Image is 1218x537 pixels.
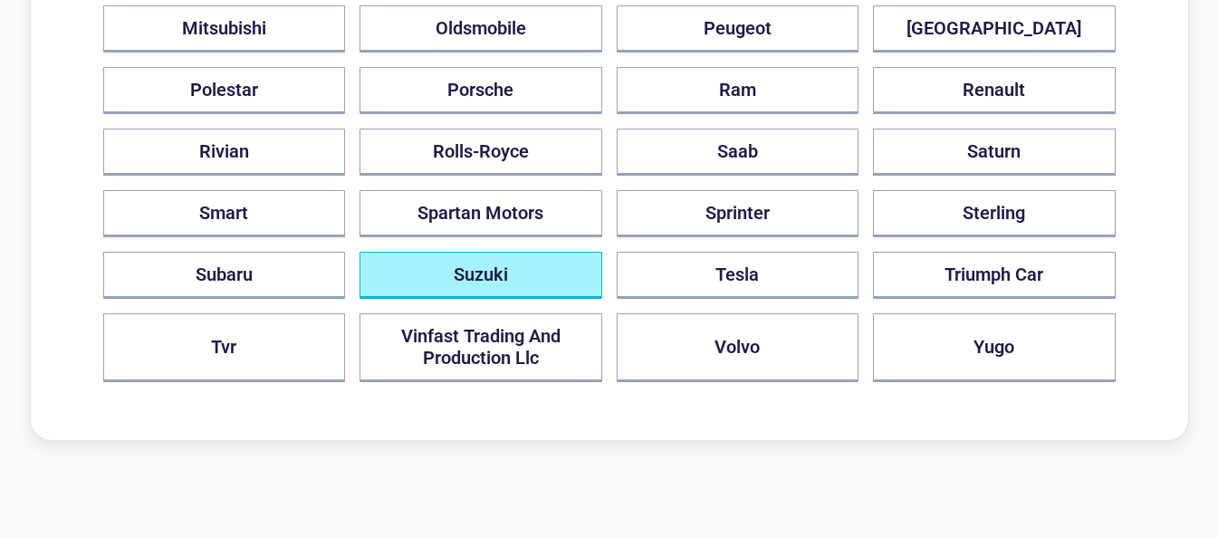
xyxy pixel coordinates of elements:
button: Vinfast Trading And Production Llc [360,313,602,382]
button: Saturn [873,129,1116,176]
button: Rolls-Royce [360,129,602,176]
button: Triumph Car [873,252,1116,299]
button: Ram [617,67,859,114]
button: [GEOGRAPHIC_DATA] [873,5,1116,53]
button: Mitsubishi [103,5,346,53]
button: Subaru [103,252,346,299]
button: Porsche [360,67,602,114]
button: Rivian [103,129,346,176]
button: Peugeot [617,5,859,53]
button: Smart [103,190,346,237]
button: Yugo [873,313,1116,382]
button: Saab [617,129,859,176]
button: Oldsmobile [360,5,602,53]
button: Sprinter [617,190,859,237]
button: Sterling [873,190,1116,237]
button: Volvo [617,313,859,382]
button: Suzuki [360,252,602,299]
button: Spartan Motors [360,190,602,237]
button: Renault [873,67,1116,114]
button: Tesla [617,252,859,299]
button: Tvr [103,313,346,382]
button: Polestar [103,67,346,114]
